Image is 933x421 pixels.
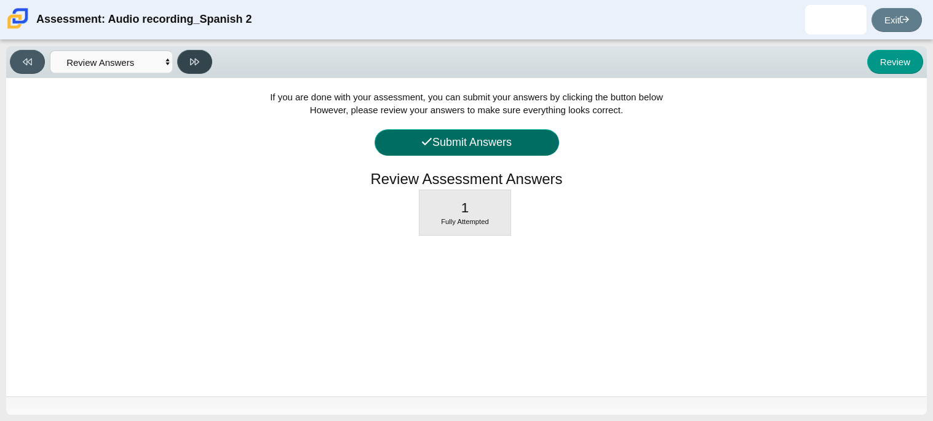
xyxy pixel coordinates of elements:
img: Carmen School of Science & Technology [5,6,31,31]
img: jose.dejesusmartin.1Edihf [826,10,846,30]
a: Carmen School of Science & Technology [5,23,31,33]
h1: Review Assessment Answers [370,169,562,190]
button: Submit Answers [375,129,559,156]
a: Exit [871,8,922,32]
span: Fully Attempted [441,218,489,225]
span: 1 [461,200,469,215]
span: If you are done with your assessment, you can submit your answers by clicking the button below Ho... [270,92,663,115]
button: Review [867,50,923,74]
div: Assessment: Audio recording_Spanish 2 [36,5,252,34]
